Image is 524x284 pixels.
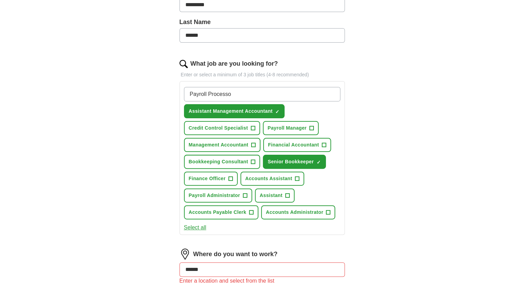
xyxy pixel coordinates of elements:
button: Accounts Assistant [240,172,304,186]
button: Payroll Administrator [184,188,252,203]
button: Accounts Administrator [261,205,336,219]
p: Enter or select a minimum of 3 job titles (4-8 recommended) [179,71,345,78]
button: Assistant [255,188,295,203]
span: Assistant Management Accountant [189,108,273,115]
label: What job are you looking for? [191,59,278,68]
span: Credit Control Specialist [189,124,248,132]
button: Credit Control Specialist [184,121,260,135]
span: Financial Accountant [268,141,319,149]
span: Accounts Payable Clerk [189,209,246,216]
label: Where do you want to work? [193,250,278,259]
input: Type a job title and press enter [184,87,340,101]
span: Payroll Administrator [189,192,240,199]
span: Accounts Assistant [245,175,292,182]
button: Management Accountant [184,138,260,152]
button: Select all [184,223,206,232]
span: Bookkeeping Consultant [189,158,248,165]
img: location.png [179,249,191,260]
button: Assistant Management Accountant✓ [184,104,285,118]
button: Payroll Manager [263,121,319,135]
span: Assistant [260,192,282,199]
img: search.png [179,60,188,68]
span: ✓ [275,109,279,114]
span: Senior Bookkeeper [268,158,314,165]
span: ✓ [317,160,321,165]
span: Payroll Manager [268,124,307,132]
span: Management Accountant [189,141,248,149]
button: Bookkeeping Consultant [184,155,260,169]
span: Accounts Administrator [266,209,323,216]
button: Finance Officer [184,172,238,186]
span: Finance Officer [189,175,226,182]
button: Financial Accountant [263,138,331,152]
button: Senior Bookkeeper✓ [263,155,326,169]
label: Last Name [179,18,345,27]
button: Accounts Payable Clerk [184,205,258,219]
